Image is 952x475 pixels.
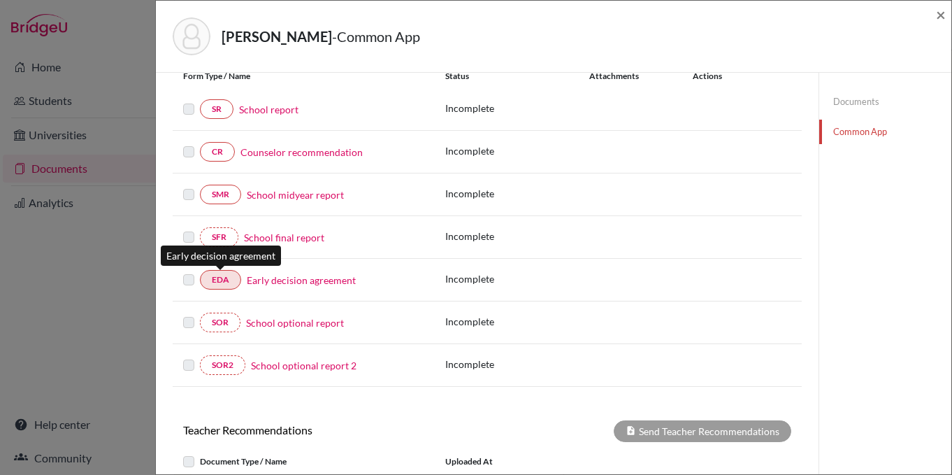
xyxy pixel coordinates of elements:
a: Documents [819,90,951,114]
a: SMR [200,185,241,204]
div: Status [445,70,589,83]
a: School report [239,102,298,117]
div: Uploaded at [435,453,644,470]
span: - Common App [332,28,420,45]
button: Close [936,6,946,23]
a: SR [200,99,233,119]
a: School final report [244,230,324,245]
a: School optional report 2 [251,358,356,373]
div: Form Type / Name [173,70,435,83]
p: Incomplete [445,357,589,371]
a: EDA [200,270,241,290]
h6: Teacher Recommendations [173,423,487,437]
div: Actions [676,70,763,83]
a: SOR2 [200,355,245,375]
p: Incomplete [445,314,589,329]
div: Early decision agreement [161,246,281,266]
strong: [PERSON_NAME] [222,28,332,45]
span: × [936,4,946,24]
p: Incomplete [445,229,589,243]
p: Incomplete [445,186,589,201]
a: Early decision agreement [247,273,356,288]
a: Common App [819,120,951,144]
a: SFR [200,227,238,247]
a: SOR [200,313,240,332]
a: CR [200,142,235,162]
a: School optional report [246,316,344,330]
p: Incomplete [445,143,589,158]
p: Incomplete [445,101,589,115]
div: Send Teacher Recommendations [614,420,791,442]
div: Document Type / Name [173,453,435,470]
div: Attachments [589,70,676,83]
p: Incomplete [445,271,589,286]
a: Counselor recommendation [240,145,363,159]
a: School midyear report [247,187,344,202]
